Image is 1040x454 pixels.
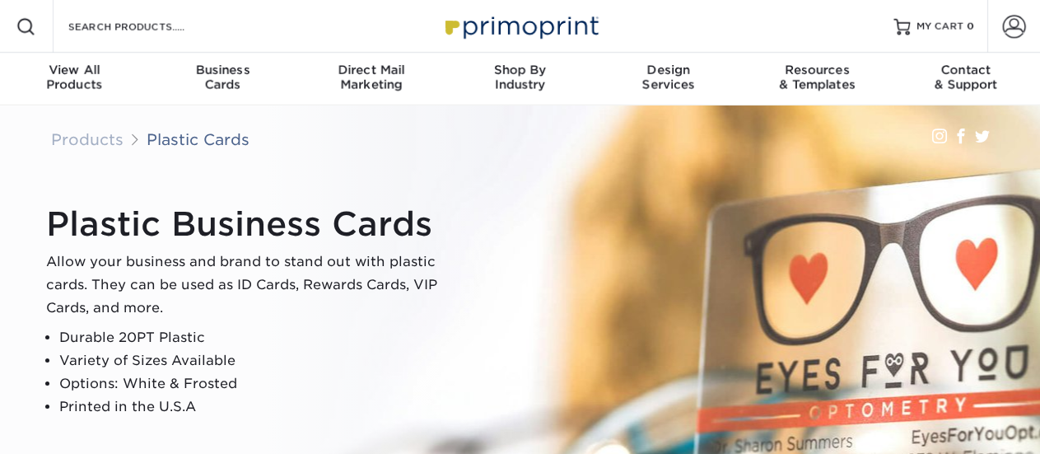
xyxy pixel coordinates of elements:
div: & Support [892,63,1040,92]
span: Resources [743,63,891,77]
a: Resources& Templates [743,53,891,105]
input: SEARCH PRODUCTS..... [67,16,227,36]
div: Industry [445,63,594,92]
a: Direct MailMarketing [297,53,445,105]
a: Plastic Cards [147,130,250,148]
a: Contact& Support [892,53,1040,105]
span: Design [595,63,743,77]
a: Products [51,130,124,148]
div: & Templates [743,63,891,92]
li: Variety of Sizes Available [59,349,458,372]
span: MY CART [916,20,963,34]
a: DesignServices [595,53,743,105]
div: Marketing [297,63,445,92]
h1: Plastic Business Cards [46,204,458,244]
div: Services [595,63,743,92]
span: Business [148,63,296,77]
li: Durable 20PT Plastic [59,326,458,349]
a: BusinessCards [148,53,296,105]
a: Shop ByIndustry [445,53,594,105]
span: Contact [892,63,1040,77]
li: Options: White & Frosted [59,372,458,395]
span: 0 [967,21,974,32]
span: Shop By [445,63,594,77]
span: Direct Mail [297,63,445,77]
div: Cards [148,63,296,92]
p: Allow your business and brand to stand out with plastic cards. They can be used as ID Cards, Rewa... [46,250,458,320]
li: Printed in the U.S.A [59,395,458,419]
img: Primoprint [438,8,603,44]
